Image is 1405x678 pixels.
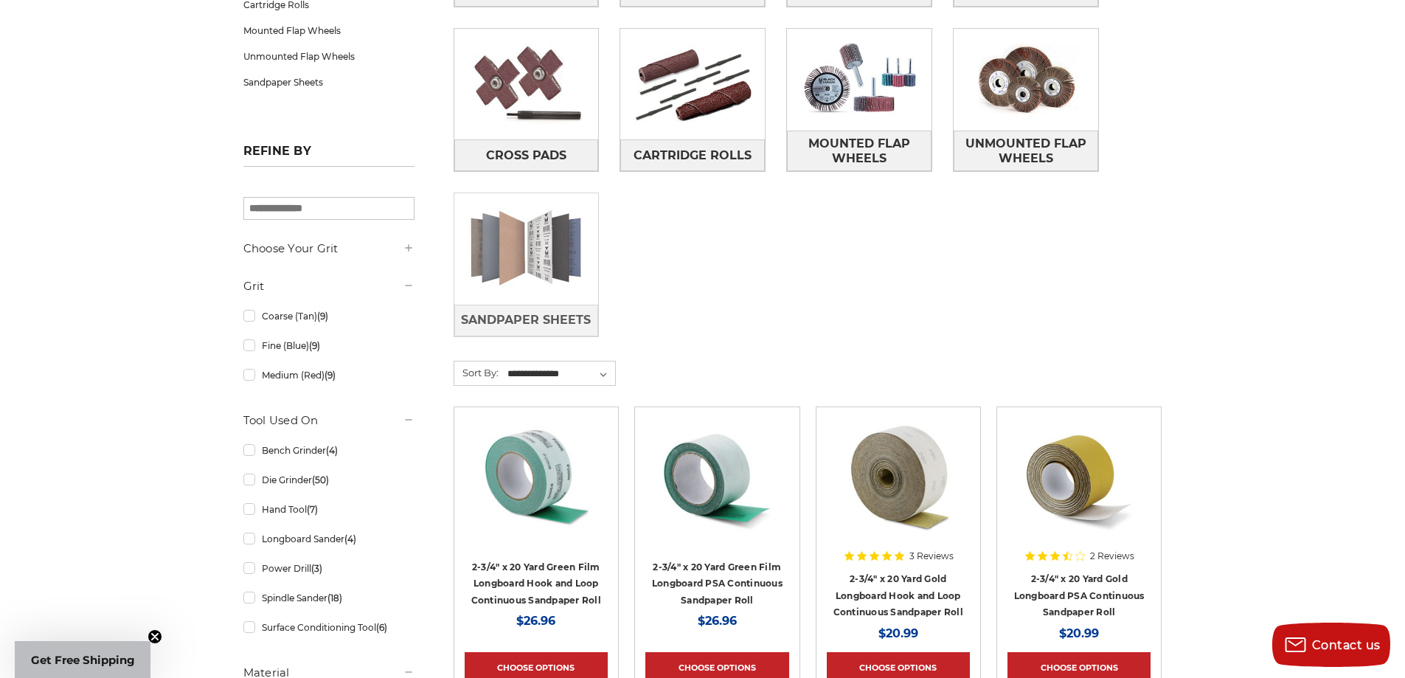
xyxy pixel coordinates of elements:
img: Premium Green Film Sandpaper Roll with PSA for professional-grade sanding, 2 3/4" x 20 yards. [658,418,776,536]
img: Black Hawk 400 Grit Gold PSA Sandpaper Roll, 2 3/4" wide, for final touches on surfaces. [1020,418,1138,536]
a: Coarse (Tan) [243,303,414,329]
span: (4) [326,445,338,456]
img: Unmounted Flap Wheels [954,29,1098,131]
a: 2-3/4" x 20 Yard Green Film Longboard Hook and Loop Continuous Sandpaper Roll [471,561,601,606]
img: Mounted Flap Wheels [787,29,932,131]
a: Surface Conditioning Tool [243,615,414,640]
a: 2-3/4" x 20 Yard Gold Longboard Hook and Loop Continuous Sandpaper Roll [833,573,963,618]
span: Unmounted Flap Wheels [954,131,1097,171]
span: $26.96 [698,614,737,628]
img: Green Film Longboard Sandpaper Roll ideal for automotive sanding and bodywork preparation. [477,418,595,536]
span: (6) [376,622,387,633]
span: Get Free Shipping [31,653,135,667]
a: Medium (Red) [243,362,414,388]
a: Sandpaper Sheets [243,69,414,95]
button: Close teaser [148,629,162,644]
a: Hand Tool [243,497,414,522]
span: (4) [344,533,356,544]
img: Sandpaper Sheets [454,198,599,300]
a: Bench Grinder [243,437,414,463]
a: 2-3/4" x 20 Yard Gold Longboard PSA Continuous Sandpaper Roll [1014,573,1145,618]
a: 2-3/4" x 20 Yard Green Film Longboard PSA Continuous Sandpaper Roll [652,561,783,606]
a: Cross Pads [454,139,599,171]
span: (9) [317,311,328,322]
div: Get Free ShippingClose teaser [15,641,150,678]
a: Unmounted Flap Wheels [243,44,414,69]
a: Mounted Flap Wheels [243,18,414,44]
a: Fine (Blue) [243,333,414,359]
span: $26.96 [516,614,555,628]
img: Empire Abrasives 80 grit coarse gold sandpaper roll, 2 3/4" by 20 yards, unrolled end for quick i... [839,418,957,536]
img: Cartridge Rolls [620,33,765,135]
span: (18) [327,592,342,603]
a: Black Hawk 400 Grit Gold PSA Sandpaper Roll, 2 3/4" wide, for final touches on surfaces. [1007,418,1151,561]
span: Cross Pads [486,143,566,168]
select: Sort By: [505,363,615,385]
span: (50) [312,474,329,485]
span: (9) [325,370,336,381]
a: Mounted Flap Wheels [787,131,932,171]
a: Die Grinder [243,467,414,493]
h5: Tool Used On [243,412,414,429]
a: Cartridge Rolls [620,139,765,171]
label: Sort By: [454,362,499,384]
span: Contact us [1312,638,1381,652]
span: Sandpaper Sheets [461,308,591,333]
h5: Refine by [243,144,414,167]
span: (7) [307,504,318,515]
a: Empire Abrasives 80 grit coarse gold sandpaper roll, 2 3/4" by 20 yards, unrolled end for quick i... [827,418,970,561]
a: Power Drill [243,556,414,581]
span: Cartridge Rolls [634,143,752,168]
a: Green Film Longboard Sandpaper Roll ideal for automotive sanding and bodywork preparation. [465,418,608,561]
a: Premium Green Film Sandpaper Roll with PSA for professional-grade sanding, 2 3/4" x 20 yards. [645,418,788,561]
span: $20.99 [1059,626,1099,640]
a: Sandpaper Sheets [454,305,599,336]
button: Contact us [1272,623,1390,667]
h5: Choose Your Grit [243,240,414,257]
img: Cross Pads [454,33,599,135]
a: Spindle Sander [243,585,414,611]
span: $20.99 [878,626,918,640]
a: Unmounted Flap Wheels [954,131,1098,171]
h5: Grit [243,277,414,295]
span: (3) [311,563,322,574]
a: Longboard Sander [243,526,414,552]
span: (9) [309,340,320,351]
